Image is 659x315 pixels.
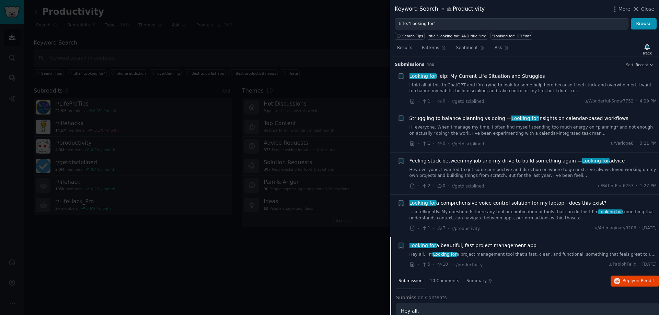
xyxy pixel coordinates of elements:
[437,262,448,268] span: 10
[598,183,633,189] span: u/Bitter-Pin-6257
[409,124,657,136] a: Hi everyone, When I manage my time, I often find myself spending too much energy on *planning* an...
[643,225,657,231] span: [DATE]
[440,6,444,12] span: in
[452,99,484,104] span: r/getdisciplined
[639,225,640,231] span: ·
[450,261,452,268] span: ·
[409,252,657,258] a: Hey all, I’mLooking fora project management tool that’s fast, clean, and functional, something th...
[636,62,648,67] span: Recent
[448,225,449,232] span: ·
[409,209,657,221] a: ... intelligently. My question: Is there any tool or combination of tools that can do this? I'mLo...
[395,18,628,30] input: Try a keyword related to your business
[409,82,657,94] a: I told all of this to ChatGPT and I’m trying to look for some help here because I feel stuck and ...
[582,158,610,163] span: Looking for
[395,5,485,13] div: Keyword Search Productivity
[492,34,531,38] div: "Looking for" OR "im"
[427,32,488,40] a: title:"Looking for" AND title:"im"
[396,294,447,301] span: Submission Contents
[433,225,434,232] span: ·
[643,51,652,56] div: Track
[418,140,419,147] span: ·
[409,242,536,249] a: Looking fora beautiful, fast project management app
[401,307,654,315] p: Hey all,
[433,140,434,147] span: ·
[454,263,483,267] span: r/productivity
[433,182,434,190] span: ·
[437,225,445,231] span: 7
[437,141,445,147] span: 0
[636,141,637,147] span: ·
[409,73,545,80] a: Looking forHelp: My Current Life Situation and Struggles
[395,32,425,40] button: Search Tips
[634,278,654,283] span: on Reddit
[490,32,532,40] a: "Looking for" OR "im"
[437,98,445,105] span: 0
[395,43,415,57] a: Results
[633,5,654,13] button: Close
[418,225,419,232] span: ·
[409,243,437,248] span: Looking for
[511,116,539,121] span: Looking for
[643,262,657,268] span: [DATE]
[409,199,606,207] span: a comprehensive voice control solution for my laptop - does this exist?
[452,226,480,231] span: r/productivity
[409,242,536,249] span: a beautiful, fast project management app
[409,115,628,122] span: Struggling to balance planning vs doing — insights on calendar-based workflows
[402,34,423,38] span: Search Tips
[641,5,654,13] span: Close
[454,43,487,57] a: Sentiment
[452,142,484,146] span: r/getdisciplined
[422,45,439,51] span: Patterns
[640,42,654,57] button: Track
[640,183,657,189] span: 1:27 PM
[585,98,634,105] span: u/Wonderful-Snow7752
[409,73,437,79] span: Looking for
[452,184,484,189] span: r/getdisciplined
[421,98,430,105] span: 1
[611,5,631,13] button: More
[636,98,637,105] span: ·
[433,98,434,105] span: ·
[618,5,631,13] span: More
[418,261,419,268] span: ·
[409,200,437,206] span: Looking for
[609,262,636,268] span: u/PablohFelix
[409,167,657,179] a: Hey everyone, I wanted to get some perspective and direction on where to go next. I’ve always lov...
[409,115,628,122] a: Struggling to balance planning vs doing —Looking forinsights on calendar-based workflows
[448,182,449,190] span: ·
[636,62,654,67] button: Recent
[409,73,545,80] span: Help: My Current Life Situation and Struggles
[429,34,487,38] div: title:"Looking for" AND title:"im"
[421,262,430,268] span: 5
[430,278,459,284] span: 10 Comments
[427,63,435,67] span: 100
[492,43,512,57] a: Ask
[409,157,625,165] span: Feeling stuck between my job and my drive to build something again — advice
[636,183,637,189] span: ·
[418,182,419,190] span: ·
[397,45,412,51] span: Results
[631,18,657,30] button: Browse
[640,98,657,105] span: 4:29 PM
[418,98,419,105] span: ·
[433,261,434,268] span: ·
[421,225,430,231] span: 1
[409,199,606,207] a: Looking fora comprehensive voice control solution for my laptop - does this exist?
[639,262,640,268] span: ·
[419,43,449,57] a: Patterns
[437,183,445,189] span: 0
[409,157,625,165] a: Feeling stuck between my job and my drive to build something again —Looking foradvice
[421,183,430,189] span: 2
[395,62,425,68] span: Submission s
[432,252,457,257] span: Looking for
[611,276,659,287] button: Replyon Reddit
[456,45,478,51] span: Sentiment
[421,141,430,147] span: 1
[448,140,449,147] span: ·
[623,278,654,284] span: Reply
[640,141,657,147] span: 3:21 PM
[611,141,634,147] span: u/Varlope8
[626,62,634,67] div: Sort
[595,225,636,231] span: u/AdImaginary9206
